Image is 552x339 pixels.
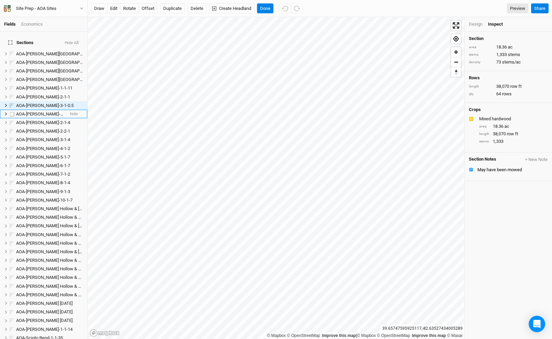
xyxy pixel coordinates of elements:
button: Share [531,3,549,14]
span: stems/ac [502,59,521,65]
canvas: Map [88,17,464,339]
button: Site Prep - AOA Sites [3,5,84,12]
div: AOA-Genevieve Jones-3-1-4 [16,137,83,143]
span: AOA-[PERSON_NAME] Hollow & Stone Canyon-3-1-3.5 [16,258,119,263]
div: Site Prep - AOA Sites [16,5,56,12]
a: OpenStreetMap [287,333,320,338]
button: Enter fullscreen [451,21,461,30]
button: Hide All [64,41,79,45]
div: Inspect [488,21,512,27]
button: Zoom in [451,47,461,57]
button: rotate [120,3,139,14]
div: AOA-Darby Lakes Preserve-3-1-6 [16,77,83,82]
span: AOA-[PERSON_NAME] Hollow & [GEOGRAPHIC_DATA]-1-1-8 [16,206,131,211]
span: AOA-[PERSON_NAME]-8-1-4 [16,180,70,185]
button: May have been mowed [465,165,552,174]
div: AOA-Elick-3-1-0.5 [16,103,83,108]
span: AOA-[PERSON_NAME] [DATE] [16,301,73,306]
span: AOA-[PERSON_NAME]-3-1-4 [16,137,70,142]
div: AOA-Genevieve Jones-7-1-2 [16,172,83,177]
a: Maxar [447,333,463,338]
span: stems [508,52,520,58]
div: AOA-Hintz Hollow & Stone Canyon-4-3-2 [16,292,83,298]
span: AOA-[PERSON_NAME] Hollow & Stone Canyon-4-1-2.5 [16,275,119,280]
div: AOA-Hintz Hollow & Stone Canyon-2-5-4 [16,249,83,255]
button: Zoom out [451,57,461,67]
span: AOA-[PERSON_NAME][GEOGRAPHIC_DATA]-2-1-1 [16,60,112,65]
div: AOA-Poston 3-1-12 [16,318,83,323]
span: AOA-[PERSON_NAME] Hollow & Stone Canyon-2-4-1.5 [16,241,119,246]
div: AOA-Hintz Hollow & Stone Canyon-4-2-6.5 [16,284,83,289]
div: Economics [21,21,43,27]
div: AOA-Hintz Hollow & Stone Canyon-2-2-9 [16,223,83,229]
div: 39.65747595925117 , -82.63527434005289 [381,325,464,332]
button: Find my location [451,34,461,44]
a: OpenStreetMap [377,333,410,338]
div: May have been mowed [477,167,548,173]
button: Duplicate [160,3,185,14]
span: AOA-[PERSON_NAME]-3-1-0.5 [16,103,74,108]
span: AOA-[PERSON_NAME] Hollow & [GEOGRAPHIC_DATA]-2-5-4 [16,249,131,254]
h4: Crops [469,107,481,112]
div: qty [469,92,493,97]
div: | [267,332,463,339]
a: Improve this map [412,333,446,338]
div: 1,333 [469,52,548,58]
div: area [479,124,489,129]
div: 64 [469,91,548,97]
span: AOA-[PERSON_NAME]-2-1-4 [16,120,70,125]
div: AOA-Riddle-1-1-14 [16,327,83,332]
div: AOA-Darby Lakes Preserve-2-1-1 [16,60,83,65]
div: AOA-Hintz Hollow & Stone Canyon-2-3-.0.5 [16,232,83,238]
span: AOA-[PERSON_NAME] Hollow & Stone Canyon-4-3-2 [16,292,116,297]
span: AOA-[PERSON_NAME]-2-2-1 [16,128,70,134]
div: Mixed hardwood [479,116,547,122]
div: length [479,132,489,137]
span: AOA-[PERSON_NAME][GEOGRAPHIC_DATA]-1-1-3 [16,51,112,56]
button: + New Note [525,157,548,163]
span: ac [504,123,509,130]
button: edit [107,3,120,14]
div: 38,070 [479,131,548,137]
a: Fields [4,22,16,27]
a: Preview [507,3,528,14]
div: Design [469,21,483,27]
div: AOA-Hintz Hollow & Stone Canyon-2-4-1.5 [16,241,83,246]
span: AOA-[PERSON_NAME] [DATE] [16,318,73,323]
div: AOA-Genevieve Jones-2-2-1 [16,128,83,134]
span: AOA-[PERSON_NAME] Hollow & Stone Canyon-2-3-.0.5 [16,232,120,237]
div: 38,070 [469,83,548,90]
span: AOA-[PERSON_NAME][GEOGRAPHIC_DATA]-2-2-7 [16,68,112,73]
button: draw [91,3,107,14]
span: AOA-[PERSON_NAME]-2-1-1 [16,94,70,99]
div: AOA-Hintz Hollow & Stone Canyon-1-1-8 [16,206,83,212]
div: stems [469,52,493,57]
span: hide [70,110,78,118]
span: AOA-[PERSON_NAME]-5-1-7 [16,154,70,160]
div: AOA-Genevieve Jones-8-1-4 [16,180,83,186]
span: AOA-[PERSON_NAME]-1-1-5 [16,111,70,117]
div: area [469,45,493,50]
div: density [469,60,493,65]
h4: Section [469,36,548,41]
a: Mapbox [357,333,376,338]
div: length [469,84,493,89]
a: Improve this map [322,333,356,338]
div: AOA-Darby Lakes Preserve-1-1-3 [16,51,83,57]
div: 18.36 [469,44,548,50]
a: Mapbox logo [90,329,120,337]
div: AOA-Darby Oaks-2-1-1 [16,94,83,100]
span: Sections [8,40,34,45]
span: ac [508,44,513,50]
span: AOA-[PERSON_NAME] Hollow & [GEOGRAPHIC_DATA]-2-2-9 [16,223,131,228]
span: rows [502,91,512,97]
div: 1,333 [479,138,548,145]
div: AOA-Poston 2-1-18 [16,309,83,315]
div: 18.36 [479,123,548,130]
button: Undo (^z) [279,3,291,14]
button: Reset bearing to north [451,67,461,77]
div: AOA-Hintz Hollow & Stone Canyon-4-1-2.5 [16,275,83,280]
div: AOA-Genevieve Jones-6-1-7 [16,163,83,168]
